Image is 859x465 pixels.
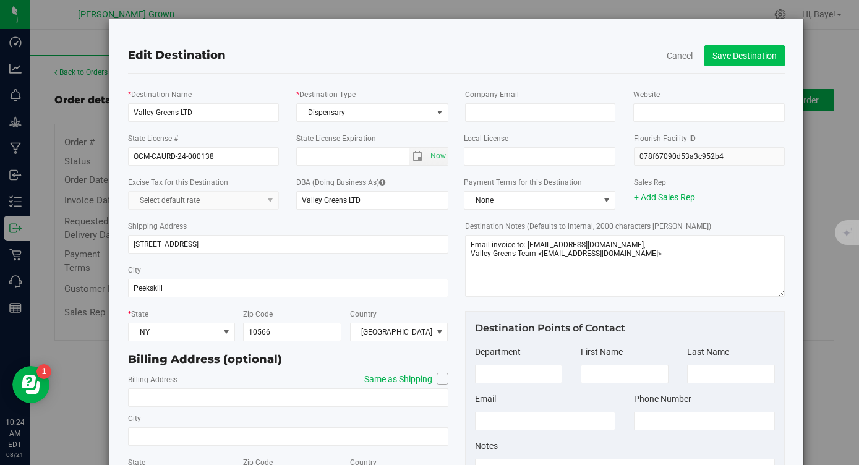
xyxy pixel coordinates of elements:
label: Flourish Facility ID [634,133,696,144]
label: State [128,309,148,320]
span: None [464,192,599,209]
label: Excise Tax for this Destination [128,177,228,188]
label: Destination Name [128,89,192,100]
i: DBA is the name that will appear in destination selectors and in grids. If left blank, it will be... [379,179,385,186]
label: Destination Notes (Defaults to internal, 2000 characters [PERSON_NAME]) [465,221,711,232]
label: Sales Rep [634,177,666,188]
label: Billing Address [128,374,177,385]
span: Destination Points of Contact [475,322,625,334]
iframe: Resource center [12,366,49,403]
label: Zip Code [243,309,273,320]
label: Shipping Address [128,221,187,232]
span: Dispensary [297,104,432,121]
label: Company Email [465,89,519,100]
span: select [409,148,427,165]
span: First Name [581,347,623,357]
label: State License # [128,133,178,144]
button: Save Destination [704,45,785,66]
span: select [432,104,447,121]
span: Notes [475,441,498,451]
label: Local License [464,133,508,144]
span: [GEOGRAPHIC_DATA] [351,323,432,341]
span: NY [129,323,218,341]
label: Destination Type [296,89,356,100]
label: State License Expiration [296,133,376,144]
span: select [427,148,448,165]
label: City [128,265,141,276]
label: Same as Shipping [352,373,448,386]
input: Format: (999) 999-9999 [634,412,775,430]
iframe: Resource center unread badge [36,364,51,379]
div: Billing Address (optional) [128,351,448,368]
label: Country [350,309,377,320]
label: Website [633,89,660,100]
span: Email [475,394,496,404]
button: Cancel [667,49,693,62]
label: City [128,413,141,424]
a: + Add Sales Rep [634,192,695,202]
span: Department [475,347,521,357]
span: Phone Number [634,394,691,404]
span: Last Name [687,347,729,357]
label: DBA (Doing Business As) [296,177,385,188]
span: Set Current date [427,147,448,165]
label: Payment Terms for this Destination [464,177,615,188]
div: Edit Destination [128,47,784,64]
